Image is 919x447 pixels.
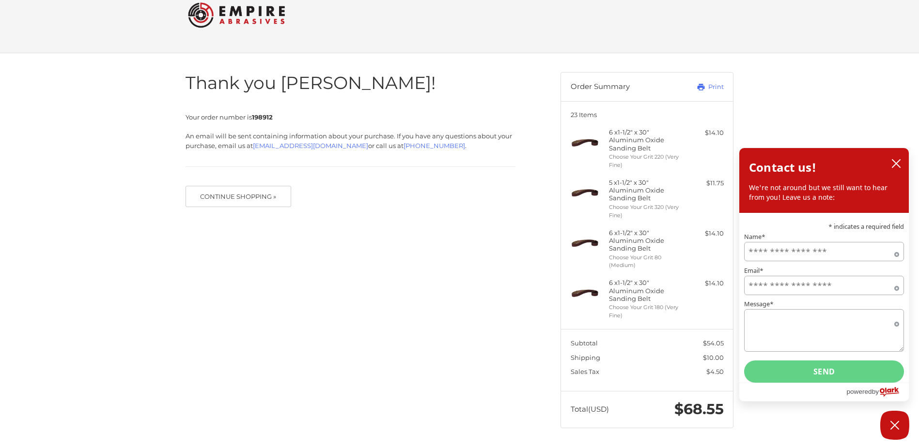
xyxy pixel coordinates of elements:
[571,339,598,347] span: Subtotal
[744,268,904,274] label: Email*
[888,156,904,171] button: close chatbox
[744,224,904,230] p: * indicates a required field
[609,253,683,269] li: Choose Your Grit 80 (Medium)
[571,111,724,119] h3: 23 Items
[880,411,909,440] button: Close Chatbox
[685,128,724,138] div: $14.10
[744,301,904,308] label: Message*
[739,148,909,402] div: olark chatbox
[609,203,683,219] li: Choose Your Grit 320 (Very Fine)
[186,113,273,121] span: Your order number is
[571,354,600,361] span: Shipping
[749,183,899,203] p: We're not around but we still want to hear from you! Leave us a note:
[609,279,683,302] h4: 6 x 1-1/2" x 30" Aluminum Oxide Sanding Belt
[744,360,904,383] button: Send
[894,320,899,325] span: Required field
[703,339,724,347] span: $54.05
[685,279,724,288] div: $14.10
[744,234,904,240] label: Name*
[609,229,683,253] h4: 6 x 1-1/2" x 30" Aluminum Oxide Sanding Belt
[609,303,683,319] li: Choose Your Grit 180 (Very Fine)
[744,276,904,295] input: Email
[685,179,724,188] div: $11.75
[571,368,599,375] span: Sales Tax
[186,186,291,207] button: Continue Shopping »
[846,386,872,398] span: powered
[894,284,899,289] span: Required field
[253,142,368,149] a: [EMAIL_ADDRESS][DOMAIN_NAME]
[609,128,683,152] h4: 6 x 1-1/2" x 30" Aluminum Oxide Sanding Belt
[744,309,904,352] textarea: Message
[706,368,724,375] span: $4.50
[571,404,609,414] span: Total (USD)
[685,229,724,238] div: $14.10
[744,242,904,261] input: Name
[894,250,899,255] span: Required field
[703,354,724,361] span: $10.00
[609,179,683,202] h4: 5 x 1-1/2" x 30" Aluminum Oxide Sanding Belt
[404,142,465,149] a: [PHONE_NUMBER]
[186,72,515,94] h1: Thank you [PERSON_NAME]!
[674,400,724,418] span: $68.55
[252,113,273,121] strong: 198912
[675,82,723,92] a: Print
[186,132,512,149] span: An email will be sent containing information about your purchase. If you have any questions about...
[571,82,676,92] h3: Order Summary
[872,386,879,398] span: by
[846,383,909,401] a: Powered by Olark
[609,153,683,169] li: Choose Your Grit 220 (Very Fine)
[749,158,816,177] h2: Contact us!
